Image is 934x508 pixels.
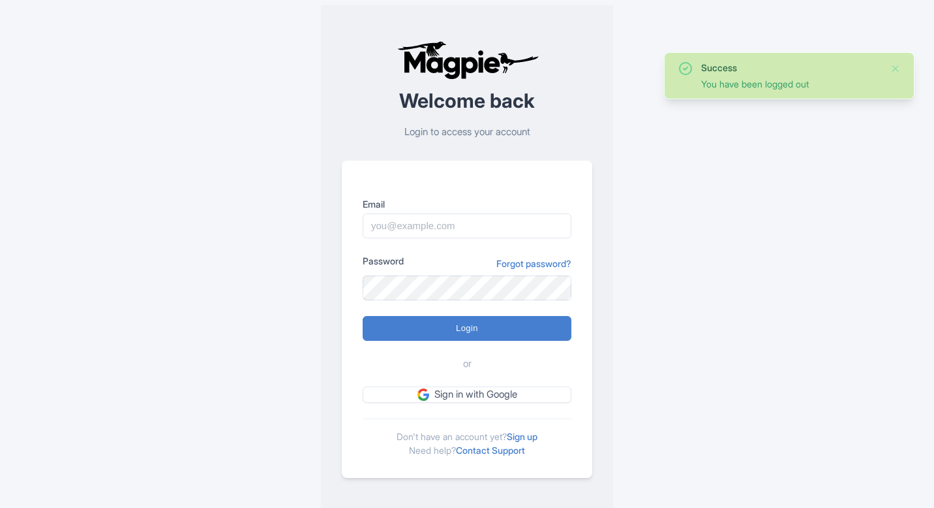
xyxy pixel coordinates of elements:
[507,431,537,442] a: Sign up
[363,214,571,238] input: you@example.com
[363,197,571,211] label: Email
[342,90,592,112] h2: Welcome back
[342,125,592,140] p: Login to access your account
[463,357,472,372] span: or
[363,387,571,403] a: Sign in with Google
[701,61,880,74] div: Success
[890,61,901,76] button: Close
[701,77,880,91] div: You have been logged out
[363,254,404,268] label: Password
[363,419,571,457] div: Don't have an account yet? Need help?
[394,40,541,80] img: logo-ab69f6fb50320c5b225c76a69d11143b.png
[363,316,571,341] input: Login
[496,257,571,270] a: Forgot password?
[417,389,429,400] img: google.svg
[456,445,525,456] a: Contact Support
